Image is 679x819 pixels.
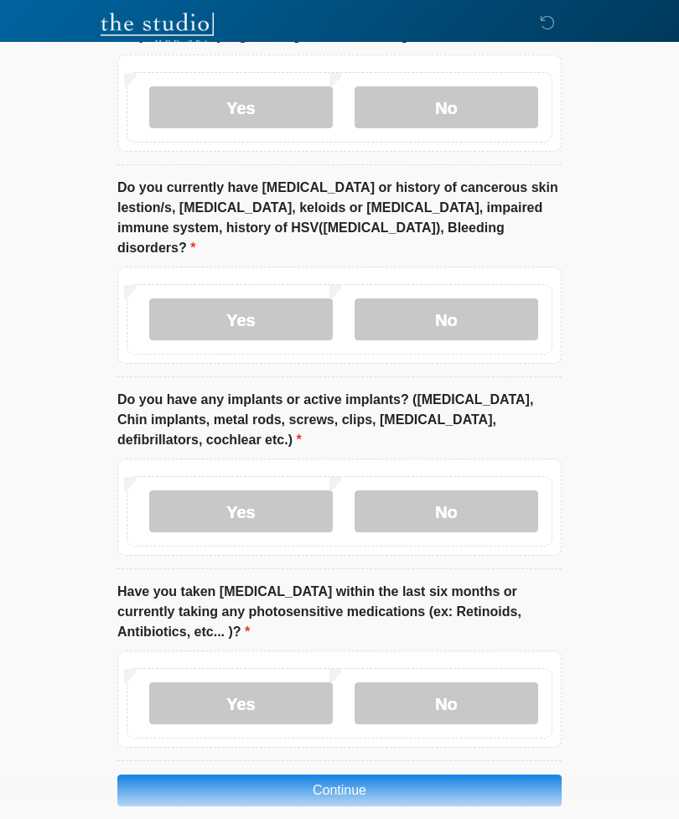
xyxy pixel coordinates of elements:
[355,298,538,340] label: No
[355,86,538,128] label: No
[149,490,333,532] label: Yes
[117,178,562,258] label: Do you currently have [MEDICAL_DATA] or history of cancerous skin lestion/s, [MEDICAL_DATA], kelo...
[355,682,538,724] label: No
[117,582,562,642] label: Have you taken [MEDICAL_DATA] within the last six months or currently taking any photosensitive m...
[117,775,562,806] button: Continue
[355,490,538,532] label: No
[117,390,562,450] label: Do you have any implants or active implants? ([MEDICAL_DATA], Chin implants, metal rods, screws, ...
[149,682,333,724] label: Yes
[101,13,214,46] img: The Studio Med Spa Logo
[149,298,333,340] label: Yes
[149,86,333,128] label: Yes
